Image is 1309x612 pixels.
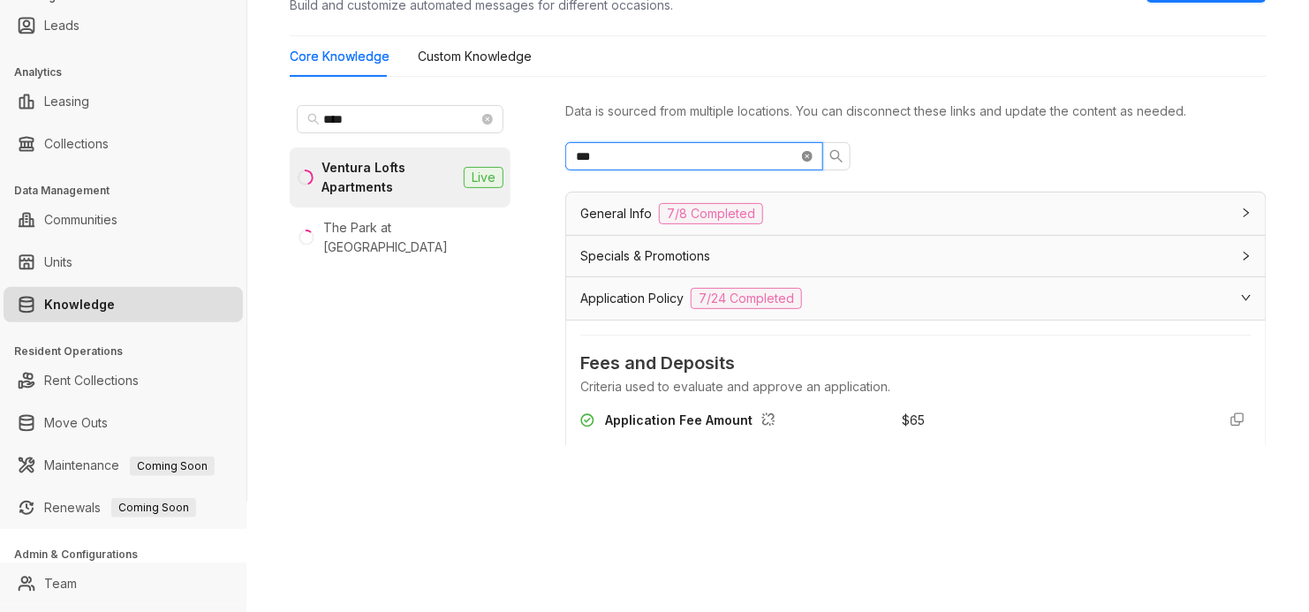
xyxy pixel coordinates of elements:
span: 7/8 Completed [659,203,763,224]
a: Leads [44,8,79,43]
li: Move Outs [4,405,243,441]
span: search [307,113,320,125]
li: Rent Collections [4,363,243,398]
div: Data is sourced from multiple locations. You can disconnect these links and update the content as... [565,102,1267,121]
span: Specials & Promotions [580,246,710,266]
a: Move Outs [44,405,108,441]
a: Communities [44,202,117,238]
div: General Info7/8 Completed [566,193,1266,235]
div: Core Knowledge [290,47,390,66]
div: Specials & Promotions [566,236,1266,276]
span: close-circle [482,114,493,125]
h3: Data Management [14,183,246,199]
div: Ventura Lofts Apartments [322,158,457,197]
span: collapsed [1241,208,1252,218]
a: Collections [44,126,109,162]
span: Fees and Deposits [580,350,1252,377]
span: Coming Soon [130,457,215,476]
a: Units [44,245,72,280]
li: Collections [4,126,243,162]
h3: Admin & Configurations [14,547,246,563]
span: Application Policy [580,289,684,308]
span: Live [464,167,503,188]
span: General Info [580,204,652,223]
span: search [829,149,844,163]
a: Knowledge [44,287,115,322]
li: Leads [4,8,243,43]
li: Units [4,245,243,280]
span: Coming Soon [111,498,196,518]
div: Criteria used to evaluate and approve an application. [580,377,1252,397]
span: 7/24 Completed [691,288,802,309]
li: Team [4,566,243,601]
div: Custom Knowledge [418,47,532,66]
li: Renewals [4,490,243,525]
span: close-circle [802,151,813,162]
li: Communities [4,202,243,238]
li: Knowledge [4,287,243,322]
a: Team [44,566,77,601]
div: The Park at [GEOGRAPHIC_DATA] [323,218,503,257]
h3: Analytics [14,64,246,80]
div: Application Policy7/24 Completed [566,277,1266,320]
span: collapsed [1241,251,1252,261]
div: Application Fee Amount [605,411,783,434]
li: Maintenance [4,448,243,483]
span: expanded [1241,292,1252,303]
h3: Resident Operations [14,344,246,359]
a: Rent Collections [44,363,139,398]
a: Leasing [44,84,89,119]
li: Leasing [4,84,243,119]
a: RenewalsComing Soon [44,490,196,525]
div: $ 65 [902,411,925,430]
